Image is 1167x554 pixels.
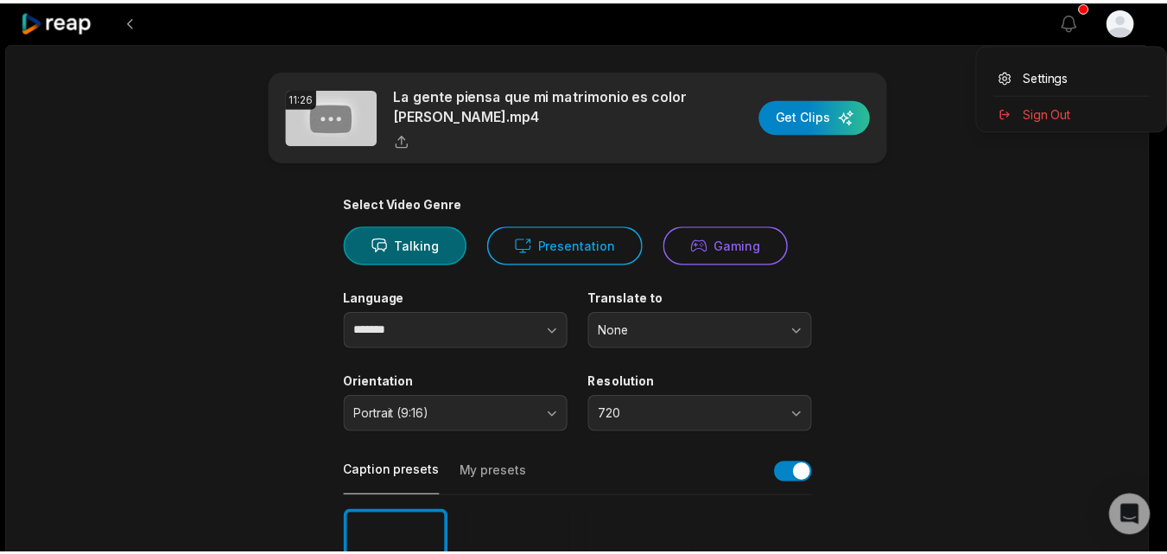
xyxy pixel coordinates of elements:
[465,463,532,496] button: My presets
[289,88,320,107] div: 11:26
[347,374,574,390] label: Orientation
[347,462,444,496] button: Caption presets
[605,322,786,338] span: None
[605,406,786,422] span: 720
[1034,103,1082,121] span: Sign Out
[347,196,821,212] div: Select Video Genre
[492,226,650,264] button: Presentation
[1034,67,1080,85] span: Settings
[347,290,574,306] label: Language
[1121,495,1163,537] div: Open Intercom Messenger
[594,290,821,306] label: Translate to
[398,84,696,125] p: La gente piensa que mi matrimonio es color [PERSON_NAME].mp4
[347,226,472,264] button: Talking
[594,374,821,390] label: Resolution
[670,226,796,264] button: Gaming
[358,406,539,422] span: Portrait (9:16)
